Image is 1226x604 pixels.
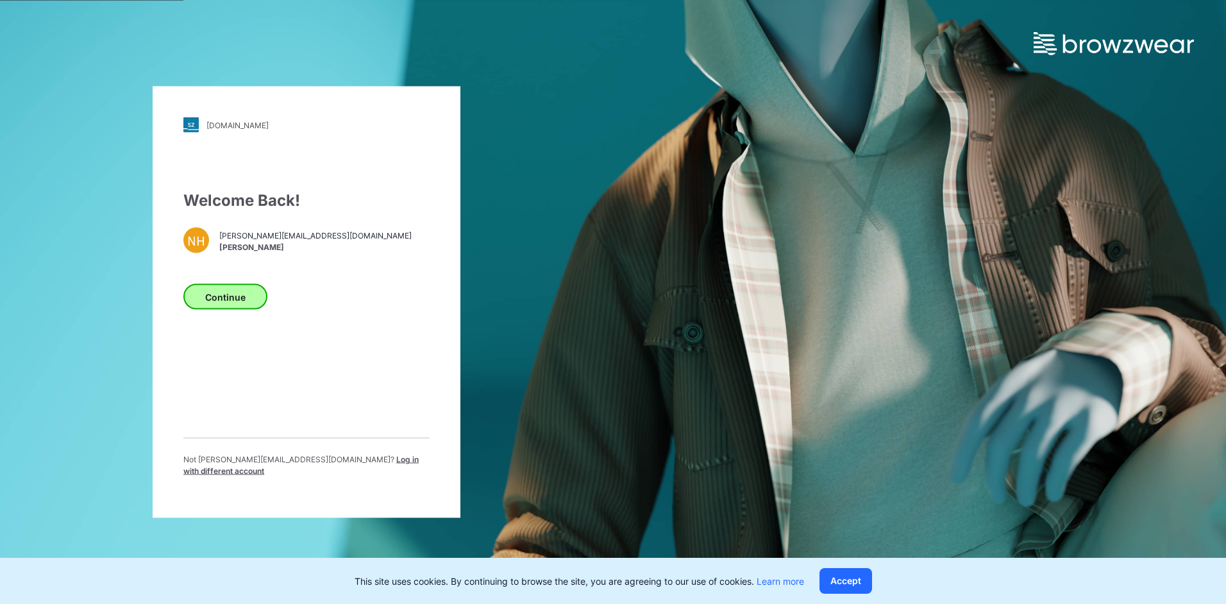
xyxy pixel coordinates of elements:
[183,284,267,310] button: Continue
[183,189,430,212] div: Welcome Back!
[183,117,430,133] a: [DOMAIN_NAME]
[757,576,804,587] a: Learn more
[355,575,804,588] p: This site uses cookies. By continuing to browse the site, you are agreeing to our use of cookies.
[819,568,872,594] button: Accept
[219,230,412,241] span: [PERSON_NAME][EMAIL_ADDRESS][DOMAIN_NAME]
[219,241,412,253] span: [PERSON_NAME]
[183,228,209,253] div: NH
[1034,32,1194,55] img: browzwear-logo.e42bd6dac1945053ebaf764b6aa21510.svg
[183,454,430,477] p: Not [PERSON_NAME][EMAIL_ADDRESS][DOMAIN_NAME] ?
[206,120,269,130] div: [DOMAIN_NAME]
[183,117,199,133] img: stylezone-logo.562084cfcfab977791bfbf7441f1a819.svg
